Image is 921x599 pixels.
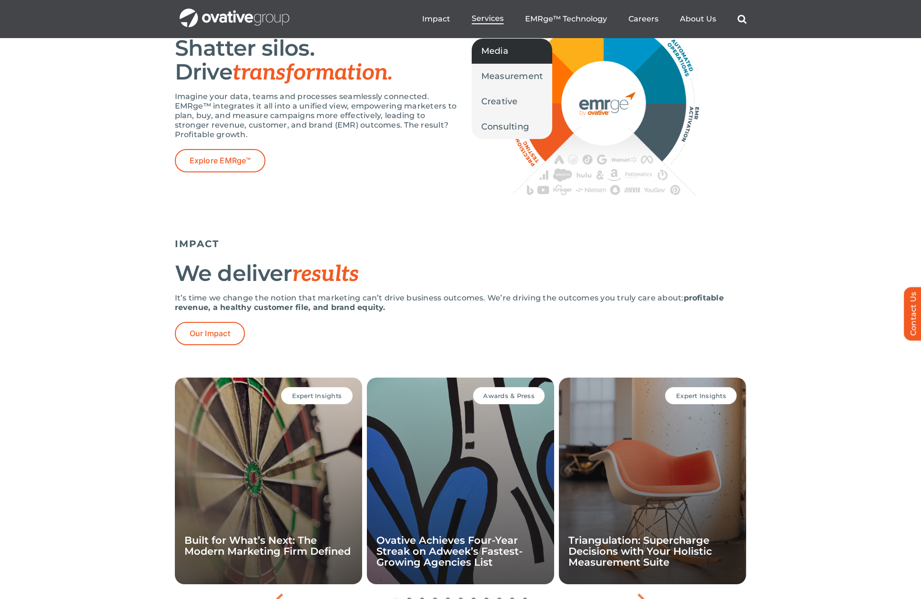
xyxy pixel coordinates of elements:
[738,14,747,24] a: Search
[367,378,554,584] div: 2 / 11
[175,92,461,140] p: Imagine your data, teams and processes seamlessly connected. EMRge™ integrates it all into a unif...
[472,64,553,89] a: Measurement
[472,39,553,63] a: Media
[175,238,747,250] h5: IMPACT
[472,14,504,24] a: Services
[422,4,747,34] nav: Menu
[175,293,724,312] strong: profitable revenue, a healthy customer file, and brand equity.
[190,156,251,165] span: Explore EMRge™
[508,8,699,195] img: Home – EMRge
[472,114,553,139] a: Consulting
[175,322,245,345] a: Our Impact
[175,261,747,286] h2: We deliver
[376,534,523,568] a: Ovative Achieves Four-Year Streak on Adweek’s Fastest-Growing Agencies List
[180,8,289,17] a: OG_Full_horizontal_WHT
[481,120,529,133] span: Consulting
[481,70,543,83] span: Measurement
[680,14,716,24] a: About Us
[175,378,362,584] div: 1 / 11
[233,60,393,86] span: transformation.
[481,44,508,58] span: Media
[175,205,258,239] span: This is
[481,95,518,108] span: Creative
[422,14,450,24] a: Impact
[175,293,747,312] p: It’s time we change the notion that marketing can’t drive business outcomes. We’re driving the ou...
[175,149,265,172] a: Explore EMRge™
[559,378,746,584] div: 3 / 11
[472,89,553,114] a: Creative
[190,329,230,338] span: Our Impact
[292,261,359,288] em: results
[568,534,712,568] a: Triangulation: Supercharge Decisions with Your Holistic Measurement Suite
[628,14,658,24] a: Careers
[175,36,461,85] h2: Shatter silos. Drive
[184,534,351,557] a: Built for What’s Next: The Modern Marketing Firm Defined
[525,14,607,24] a: EMRge™ Technology
[472,14,504,23] span: Services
